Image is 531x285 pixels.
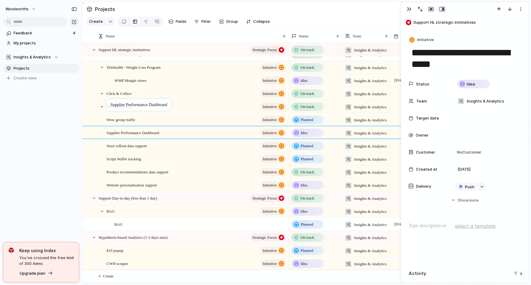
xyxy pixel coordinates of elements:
[301,130,307,136] span: Idea
[263,142,277,150] span: initiative
[345,52,351,58] div: 🛠️
[89,19,103,25] span: Create
[409,270,426,277] h2: Activity
[416,81,429,87] span: Status
[73,30,77,36] span: 4
[107,207,115,214] span: BAU
[455,183,477,191] button: Push
[86,17,106,26] button: Create
[260,77,286,85] button: initiative
[3,29,79,38] a: Feedback4
[107,168,168,175] span: Product recommendations data support
[413,19,526,26] span: Support HL strategic innitiatives
[99,194,157,201] span: Support Day-to-day (less than 1 day)
[354,248,387,254] span: Insights & Analytics
[416,98,427,104] span: Team
[3,53,79,62] button: 🛠️Insights & Analytics
[260,247,286,255] button: initiative
[20,270,45,276] span: Upgrade plan
[107,116,135,123] span: Wow group traffic
[416,132,428,138] span: Owner
[260,129,286,137] button: initiative
[14,40,77,46] span: My projects
[5,54,12,60] div: 🛠️
[353,33,362,39] span: Team
[3,4,39,14] button: woolworths
[354,104,387,110] span: Insights & Analytics
[201,19,211,25] span: Filter
[354,143,387,149] span: Insights & Analytics
[454,221,497,231] button: select a template
[263,207,277,216] span: initiative
[260,181,286,189] button: initiative
[107,260,128,267] span: CWH scraper
[176,19,187,25] span: Fields
[354,130,387,136] span: Insights & Analytics
[107,90,131,97] span: Click & Collect
[354,209,387,215] span: Insights & Analytics
[345,91,351,97] div: 🛠️
[354,47,387,53] span: Insights & Analytics
[345,104,351,110] div: 🛠️
[5,6,29,12] span: woolworths
[301,104,314,110] span: On track
[345,209,351,215] div: 🛠️
[345,261,351,267] div: 🛠️
[458,197,469,203] span: Show
[263,103,277,111] span: initiative
[226,19,238,25] span: Group
[260,168,286,176] button: initiative
[301,91,314,97] span: On track
[354,196,387,202] span: Insights & Analytics
[301,64,314,71] span: On track
[393,77,409,84] span: [DATE]
[393,221,409,228] span: [DATE]
[467,98,504,104] span: Insights & Analytics
[458,166,470,172] span: [DATE]
[260,142,286,150] button: initiative
[301,143,313,149] span: Planned
[263,116,277,124] span: initiative
[301,78,307,84] span: Idea
[345,130,351,136] div: 🛠️
[301,261,307,267] span: Idea
[416,166,437,172] span: Created at
[14,65,77,71] span: Projects
[345,196,351,202] div: 🛠️
[263,129,277,137] span: initiative
[354,91,387,97] span: Insights & Analytics
[166,17,189,26] button: Fields
[107,64,161,71] span: Telehealth - Weight Loss Program
[252,46,277,54] span: Strategic Focus
[301,221,313,228] span: Planned
[301,208,307,214] span: Idea
[260,155,286,163] button: initiative
[107,129,159,136] span: Supplier Performance Dashboard
[114,221,123,228] span: BAU
[263,63,277,72] span: initiative
[14,30,71,36] span: Feedback
[354,235,387,241] span: Insights & Analytics
[103,273,114,279] span: Create
[99,46,150,53] span: Support HL strategic innitiatives
[416,183,431,189] span: Delivery
[301,195,314,201] span: On track
[99,234,168,241] span: Hypothesis-based Analytics (1-3 days max)
[354,156,387,162] span: Insights & Analytics
[455,149,481,155] span: No Customer
[250,234,286,242] button: Strategic Focus
[408,36,436,44] button: Initiative
[107,247,123,254] span: $10 popup
[263,259,277,268] span: initiative
[263,168,277,176] span: initiative
[354,65,387,71] span: Insights & Analytics
[354,182,387,189] span: Insights & Analytics
[404,18,526,27] button: Support HL strategic innitiatives
[301,169,314,175] span: On track
[216,17,241,26] button: Group
[345,235,351,241] div: 🛠️
[19,247,74,254] span: Keep using Index
[106,33,115,39] span: Name
[301,182,307,188] span: Idea
[301,117,313,123] span: Planned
